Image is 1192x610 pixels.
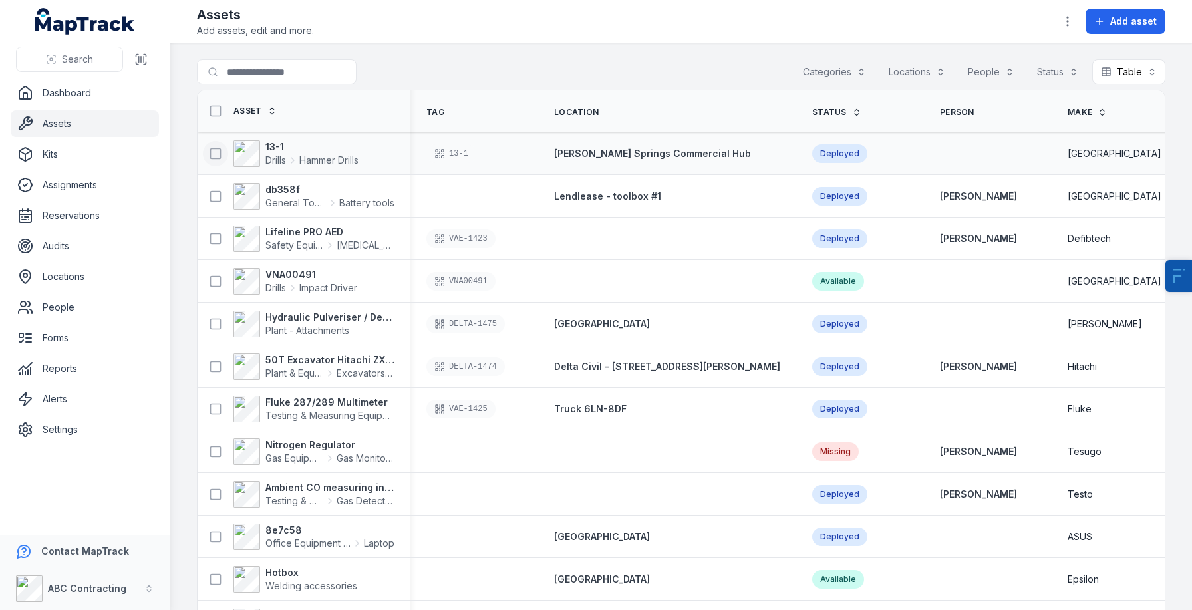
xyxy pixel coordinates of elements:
[426,107,444,118] span: Tag
[1068,232,1111,245] span: Defibtech
[812,144,867,163] div: Deployed
[233,566,357,593] a: HotboxWelding accessories
[11,355,159,382] a: Reports
[265,410,404,421] span: Testing & Measuring Equipment
[11,80,159,106] a: Dashboard
[197,5,314,24] h2: Assets
[554,530,650,543] a: [GEOGRAPHIC_DATA]
[337,494,394,508] span: Gas Detectors
[1068,360,1097,373] span: Hitachi
[1110,15,1157,28] span: Add asset
[265,325,349,336] span: Plant - Attachments
[1068,445,1102,458] span: Tesugo
[265,452,323,465] span: Gas Equipment
[940,190,1017,203] a: [PERSON_NAME]
[233,353,394,380] a: 50T Excavator Hitachi ZX350Plant & EquipmentExcavators & Plant
[265,268,357,281] strong: VNA00491
[940,232,1017,245] strong: [PERSON_NAME]
[11,202,159,229] a: Reservations
[11,386,159,412] a: Alerts
[337,452,394,465] span: Gas Monitors - Methane
[16,47,123,72] button: Search
[812,107,847,118] span: Status
[426,357,505,376] div: DELTA-1474
[812,442,859,461] div: Missing
[812,107,861,118] a: Status
[812,528,867,546] div: Deployed
[812,400,867,418] div: Deployed
[265,226,394,239] strong: Lifeline PRO AED
[299,154,359,167] span: Hammer Drills
[554,361,780,372] span: Delta Civil - [STREET_ADDRESS][PERSON_NAME]
[1068,530,1092,543] span: ASUS
[1068,107,1092,118] span: Make
[11,172,159,198] a: Assignments
[265,183,394,196] strong: db358f
[35,8,135,35] a: MapTrack
[554,573,650,585] span: [GEOGRAPHIC_DATA]
[364,537,394,550] span: Laptop
[11,233,159,259] a: Audits
[1068,402,1092,416] span: Fluke
[426,272,496,291] div: VNA00491
[197,24,314,37] span: Add assets, edit and more.
[940,360,1017,373] a: [PERSON_NAME]
[265,140,359,154] strong: 13-1
[11,141,159,168] a: Kits
[233,226,394,252] a: Lifeline PRO AEDSafety Equipment[MEDICAL_DATA]
[554,317,650,331] a: [GEOGRAPHIC_DATA]
[1068,107,1107,118] a: Make
[554,147,751,160] a: [PERSON_NAME] Springs Commercial Hub
[265,481,394,494] strong: Ambient CO measuring instrument
[812,187,867,206] div: Deployed
[265,311,394,324] strong: Hydraulic Pulveriser / Demolition Shear
[11,416,159,443] a: Settings
[1068,275,1161,288] span: [GEOGRAPHIC_DATA]
[11,294,159,321] a: People
[426,144,476,163] div: 13-1
[265,524,394,537] strong: 8e7c58
[1068,317,1142,331] span: [PERSON_NAME]
[1068,573,1099,586] span: Epsilon
[233,311,394,337] a: Hydraulic Pulveriser / Demolition ShearPlant - Attachments
[1068,147,1161,160] span: [GEOGRAPHIC_DATA]
[233,268,357,295] a: VNA00491DrillsImpact Driver
[233,481,394,508] a: Ambient CO measuring instrumentTesting & Measuring EquipmentGas Detectors
[554,107,599,118] span: Location
[233,106,277,116] a: Asset
[265,154,286,167] span: Drills
[337,239,394,252] span: [MEDICAL_DATA]
[233,524,394,550] a: 8e7c58Office Equipment & ITLaptop
[299,281,357,295] span: Impact Driver
[265,396,394,409] strong: Fluke 287/289 Multimeter
[337,367,394,380] span: Excavators & Plant
[812,229,867,248] div: Deployed
[554,402,627,416] a: Truck 6LN-8DF
[233,183,394,210] a: db358fGeneral ToolingBattery tools
[265,494,323,508] span: Testing & Measuring Equipment
[812,357,867,376] div: Deployed
[554,573,650,586] a: [GEOGRAPHIC_DATA]
[1028,59,1087,84] button: Status
[812,315,867,333] div: Deployed
[794,59,875,84] button: Categories
[812,485,867,504] div: Deployed
[233,396,394,422] a: Fluke 287/289 MultimeterTesting & Measuring Equipment
[265,353,394,367] strong: 50T Excavator Hitachi ZX350
[940,488,1017,501] a: [PERSON_NAME]
[554,403,627,414] span: Truck 6LN-8DF
[554,148,751,159] span: [PERSON_NAME] Springs Commercial Hub
[233,438,394,465] a: Nitrogen RegulatorGas EquipmentGas Monitors - Methane
[265,367,323,380] span: Plant & Equipment
[959,59,1023,84] button: People
[11,110,159,137] a: Assets
[940,445,1017,458] a: [PERSON_NAME]
[554,190,661,202] span: Lendlease - toolbox #1
[265,239,323,252] span: Safety Equipment
[339,196,394,210] span: Battery tools
[265,566,357,579] strong: Hotbox
[554,360,780,373] a: Delta Civil - [STREET_ADDRESS][PERSON_NAME]
[1086,9,1165,34] button: Add asset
